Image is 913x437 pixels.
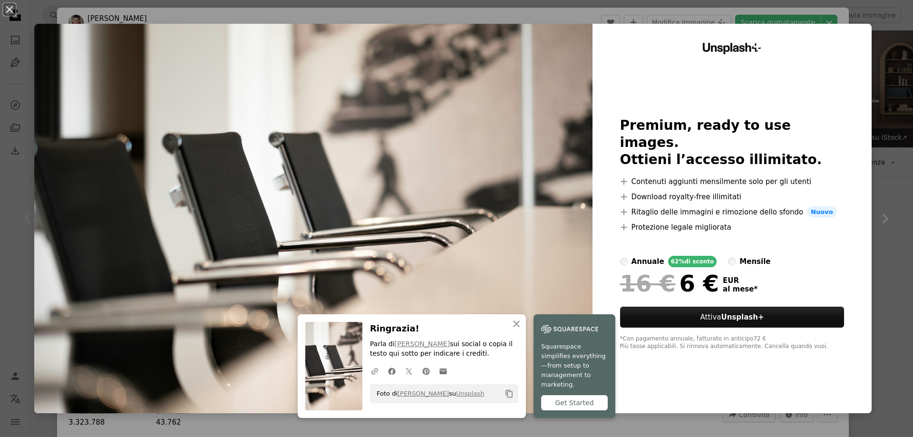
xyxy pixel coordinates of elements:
strong: Unsplash+ [721,313,764,321]
button: Copia negli appunti [501,386,517,402]
span: al mese * [723,285,758,293]
div: *Con pagamento annuale, fatturato in anticipo 72 € Più tasse applicabili. Si rinnova automaticame... [620,335,845,350]
li: Ritaglio delle immagini e rimozione dello sfondo [620,206,845,218]
div: annuale [631,256,664,267]
a: Squarespace simplifies everything—from setup to management to marketing.Get Started [534,314,615,418]
li: Protezione legale migliorata [620,222,845,233]
div: mensile [739,256,770,267]
li: Contenuti aggiunti mensilmente solo per gli utenti [620,176,845,187]
h2: Premium, ready to use images. Ottieni l’accesso illimitato. [620,117,845,168]
h3: Ringrazia! [370,322,518,336]
span: Squarespace simplifies everything—from setup to management to marketing. [541,342,608,389]
p: Parla di sui social o copia il testo qui sotto per indicare i crediti. [370,340,518,359]
a: Condividi per email [435,361,452,380]
span: EUR [723,276,758,285]
span: Nuovo [807,206,836,218]
a: [PERSON_NAME] [398,390,449,397]
span: 16 € [620,271,676,296]
a: Condividi su Pinterest [418,361,435,380]
div: 62% di sconto [668,256,717,267]
input: mensile [728,258,736,265]
div: 6 € [620,271,719,296]
div: Get Started [541,395,608,410]
input: annuale62%di sconto [620,258,628,265]
li: Download royalty-free illimitati [620,191,845,203]
button: AttivaUnsplash+ [620,307,845,328]
img: file-1747939142011-51e5cc87e3c9 [541,322,598,336]
a: Condividi su Twitter [400,361,418,380]
a: Condividi su Facebook [383,361,400,380]
a: [PERSON_NAME] [395,340,450,348]
span: Foto di su [372,386,484,401]
a: Unsplash [456,390,484,397]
